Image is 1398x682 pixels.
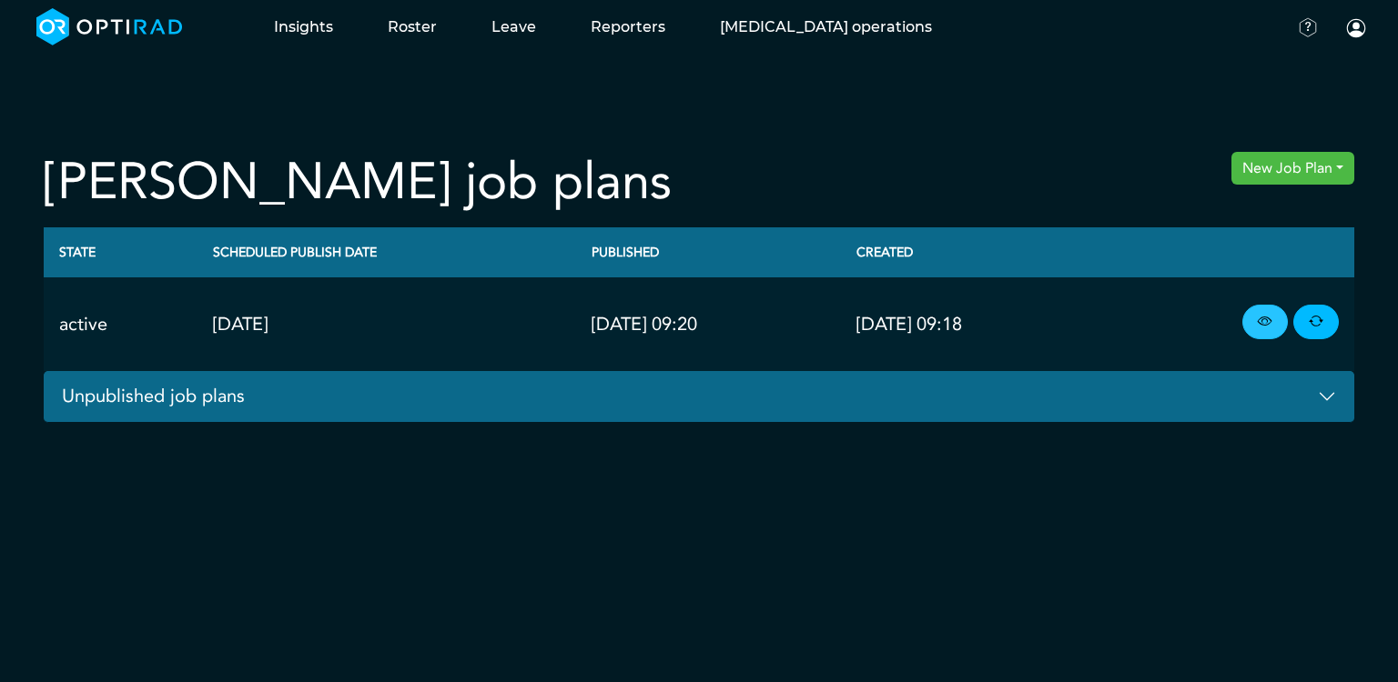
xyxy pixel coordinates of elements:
td: [DATE] 09:18 [841,277,1106,371]
i: create new Job Plan copied from this one [1309,312,1323,332]
td: [DATE] [198,277,576,371]
th: Published [576,227,841,277]
td: active [44,277,198,371]
th: State [44,227,198,277]
td: [DATE] 09:20 [576,277,841,371]
th: Scheduled Publish Date [198,227,576,277]
th: Created [841,227,1106,277]
h2: [PERSON_NAME] job plans [44,152,672,213]
button: New Job Plan [1231,152,1354,185]
img: brand-opti-rad-logos-blue-and-white-d2f68631ba2948856bd03f2d395fb146ddc8fb01b4b6e9315ea85fa773367... [36,8,183,45]
button: Unpublished job plans [44,371,1354,423]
